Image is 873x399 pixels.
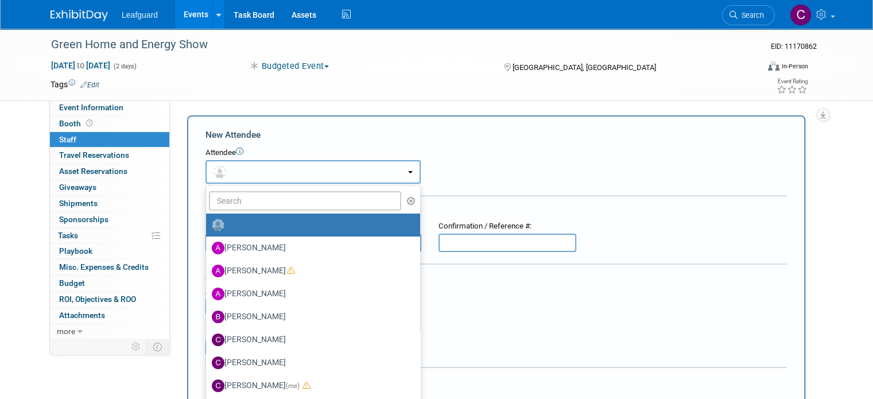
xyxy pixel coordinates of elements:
div: Event Rating [777,79,808,84]
img: A.jpg [212,265,224,277]
div: Cost: [205,273,787,284]
span: Budget [59,278,85,288]
td: Personalize Event Tab Strip [126,339,146,354]
input: Search [209,191,401,211]
a: Search [722,5,775,25]
a: Edit [80,81,99,89]
button: Budgeted Event [245,60,333,72]
div: Event Format [696,60,808,77]
div: Attendee [205,148,787,158]
a: Booth [50,116,169,131]
a: Travel Reservations [50,148,169,163]
span: Travel Reservations [59,150,129,160]
span: to [75,61,86,70]
span: Staff [59,135,76,144]
a: Misc. Expenses & Credits [50,259,169,275]
a: Shipments [50,196,169,211]
span: Misc. Expenses & Credits [59,262,149,272]
a: Giveaways [50,180,169,195]
div: Confirmation / Reference #: [439,221,576,232]
body: Rich Text Area. Press ALT-0 for help. [6,5,565,16]
label: [PERSON_NAME] [212,331,409,349]
label: [PERSON_NAME] [212,285,409,303]
img: Format-Inperson.png [768,61,779,71]
label: [PERSON_NAME] [212,262,409,280]
span: Attachments [59,311,105,320]
a: Event Information [50,100,169,115]
span: Sponsorships [59,215,108,224]
a: Sponsorships [50,212,169,227]
label: [PERSON_NAME] [212,354,409,372]
div: New Attendee [205,129,787,141]
span: (2 days) [112,63,137,70]
img: Colleen Kenney [790,4,812,26]
span: ROI, Objectives & ROO [59,295,136,304]
span: Shipments [59,199,98,208]
span: Asset Reservations [59,166,127,176]
span: Event ID: 11170862 [771,42,817,51]
a: Playbook [50,243,169,259]
a: more [50,324,169,339]
img: C.jpg [212,334,224,346]
span: Booth not reserved yet [84,119,95,127]
span: (me) [286,382,300,390]
td: Toggle Event Tabs [146,339,170,354]
span: Booth [59,119,95,128]
img: ExhibitDay [51,10,108,21]
img: Unassigned-User-Icon.png [212,219,224,231]
span: Leafguard [122,10,158,20]
a: Attachments [50,308,169,323]
span: Playbook [59,246,92,255]
img: B.jpg [212,311,224,323]
div: Misc. Attachments & Notes [205,375,787,387]
div: Green Home and Energy Show [47,34,744,55]
label: [PERSON_NAME] [212,377,409,395]
img: A.jpg [212,242,224,254]
td: Tags [51,79,99,90]
a: Budget [50,276,169,291]
a: Asset Reservations [50,164,169,179]
img: A.jpg [212,288,224,300]
span: [GEOGRAPHIC_DATA], [GEOGRAPHIC_DATA] [513,63,656,72]
label: [PERSON_NAME] [212,308,409,326]
span: Search [738,11,764,20]
img: C.jpg [212,379,224,392]
span: Giveaways [59,183,96,192]
a: ROI, Objectives & ROO [50,292,169,307]
img: C.jpg [212,357,224,369]
span: more [57,327,75,336]
a: Tasks [50,228,169,243]
label: [PERSON_NAME] [212,239,409,257]
span: Event Information [59,103,123,112]
a: Staff [50,132,169,148]
span: Tasks [58,231,78,240]
span: [DATE] [DATE] [51,60,111,71]
div: Registration / Ticket Info (optional) [205,204,787,215]
div: In-Person [781,62,808,71]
